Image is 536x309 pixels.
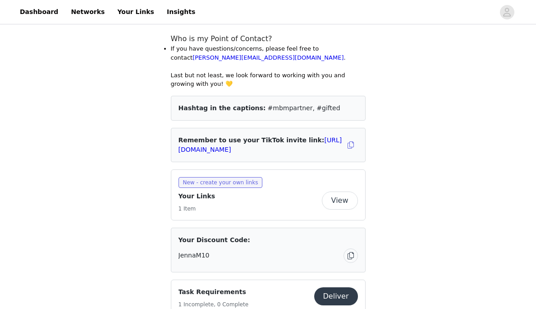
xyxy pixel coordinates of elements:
[179,136,342,153] a: [URL][DOMAIN_NAME]
[179,251,210,260] span: JennaM10
[503,5,511,19] div: avatar
[192,54,344,61] a: [PERSON_NAME][EMAIL_ADDRESS][DOMAIN_NAME]
[179,192,215,201] h4: Your Links
[161,2,201,22] a: Insights
[112,2,160,22] a: Your Links
[65,2,110,22] a: Networks
[171,44,366,62] li: If you have questions/concerns, please feel free to contact .
[14,2,64,22] a: Dashboard
[179,136,342,153] span: Remember to use your TikTok invite link:
[179,177,263,188] span: New - create your own links
[179,104,266,112] span: Hashtag in the captions:
[322,192,358,210] button: View
[179,300,249,309] h5: 1 Incomplete, 0 Complete
[314,287,358,305] button: Deliver
[171,71,366,89] p: Last but not least, we look forward to working with you and growing with you! 💛
[171,34,272,43] span: Who is my Point of Contact?
[179,287,249,297] h4: Task Requirements
[179,205,215,213] h5: 1 Item
[268,104,340,112] span: #mbmpartner, #gifted
[179,235,250,245] span: Your Discount Code:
